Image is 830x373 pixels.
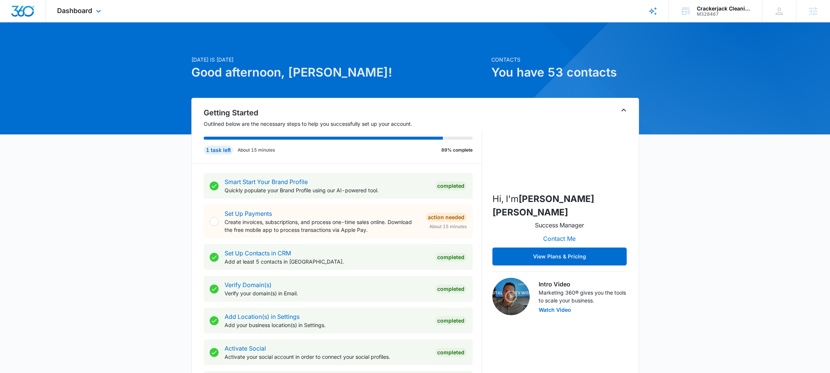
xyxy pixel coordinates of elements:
[12,19,18,25] img: website_grey.svg
[435,348,467,357] div: Completed
[435,253,467,262] div: Completed
[491,56,639,63] p: Contacts
[204,120,482,128] p: Outlined below are the necessary steps to help you successfully set up your account.
[429,223,467,230] span: About 15 minutes
[225,313,300,320] a: Add Location(s) in Settings
[21,12,37,18] div: v 4.0.25
[492,192,627,219] p: Hi, I'm
[225,218,420,234] p: Create invoices, subscriptions, and process one-time sales online. Download the free mobile app t...
[435,181,467,190] div: Completed
[492,248,627,265] button: View Plans & Pricing
[225,321,429,329] p: Add your business location(s) in Settings.
[204,146,233,155] div: 1 task left
[522,112,597,186] img: McKenna Mueller
[225,258,429,265] p: Add at least 5 contacts in [GEOGRAPHIC_DATA].
[539,289,627,304] p: Marketing 360® gives you the tools to scale your business.
[619,106,628,115] button: Toggle Collapse
[74,43,80,49] img: tab_keywords_by_traffic_grey.svg
[492,193,594,218] strong: [PERSON_NAME] [PERSON_NAME]
[539,280,627,289] h3: Intro Video
[225,249,291,257] a: Set Up Contacts in CRM
[225,345,266,352] a: Activate Social
[204,107,482,118] h2: Getting Started
[225,353,429,361] p: Activate your social account in order to connect your social profiles.
[426,213,467,222] div: Action Needed
[435,285,467,293] div: Completed
[535,221,584,230] p: Success Manager
[28,44,67,49] div: Domain Overview
[697,6,751,12] div: account name
[225,289,429,297] p: Verify your domain(s) in Email.
[12,12,18,18] img: logo_orange.svg
[20,43,26,49] img: tab_domain_overview_orange.svg
[435,316,467,325] div: Completed
[238,147,275,153] p: About 15 minutes
[191,56,487,63] p: [DATE] is [DATE]
[191,63,487,81] h1: Good afternoon, [PERSON_NAME]!
[225,178,308,186] a: Smart Start Your Brand Profile
[536,230,583,248] button: Contact Me
[82,44,126,49] div: Keywords by Traffic
[225,281,272,289] a: Verify Domain(s)
[225,186,429,194] p: Quickly populate your Brand Profile using our AI-powered tool.
[19,19,82,25] div: Domain: [DOMAIN_NAME]
[441,147,473,153] p: 89% complete
[539,307,571,313] button: Watch Video
[491,63,639,81] h1: You have 53 contacts
[492,278,530,315] img: Intro Video
[57,7,92,15] span: Dashboard
[225,210,272,217] a: Set Up Payments
[697,12,751,17] div: account id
